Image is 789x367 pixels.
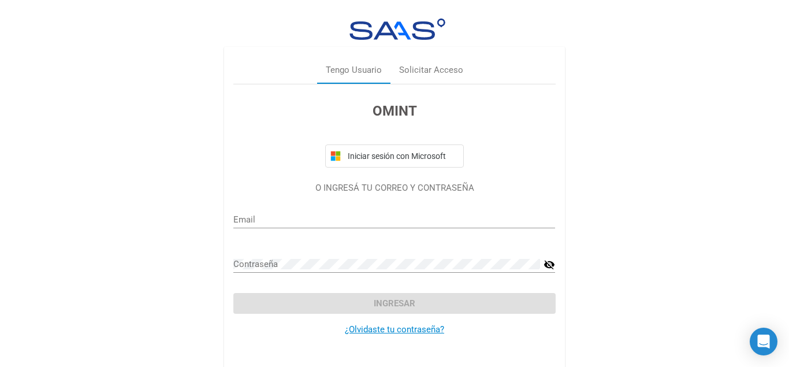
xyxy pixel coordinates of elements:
[345,151,459,161] span: Iniciar sesión con Microsoft
[233,181,555,195] p: O INGRESÁ TU CORREO Y CONTRASEÑA
[345,324,444,335] a: ¿Olvidaste tu contraseña?
[750,328,777,355] div: Open Intercom Messenger
[374,298,415,309] span: Ingresar
[233,293,555,314] button: Ingresar
[544,258,555,272] mat-icon: visibility_off
[326,64,382,77] div: Tengo Usuario
[325,144,464,168] button: Iniciar sesión con Microsoft
[399,64,463,77] div: Solicitar Acceso
[233,101,555,121] h3: OMINT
